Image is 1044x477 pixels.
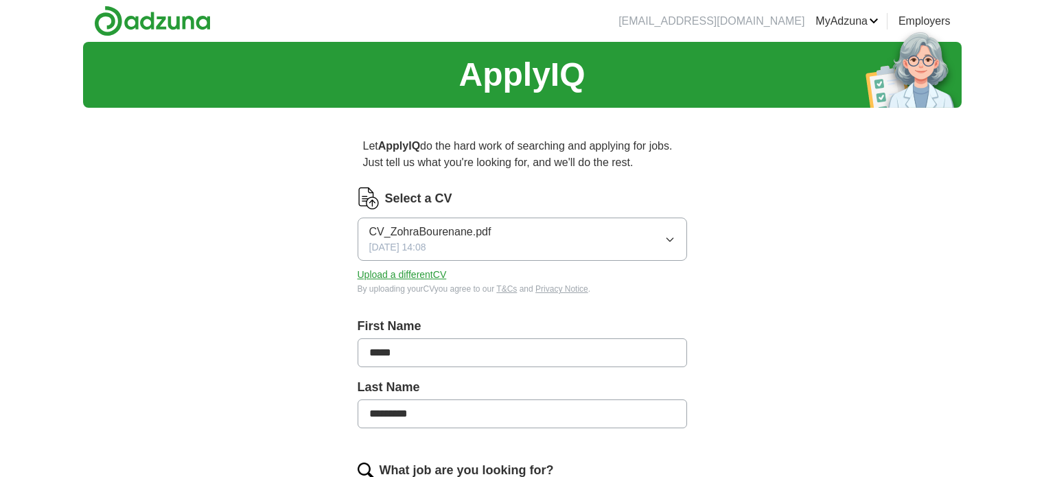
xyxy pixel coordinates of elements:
a: Privacy Notice [535,284,588,294]
img: Adzuna logo [94,5,211,36]
span: [DATE] 14:08 [369,240,426,255]
li: [EMAIL_ADDRESS][DOMAIN_NAME] [618,13,804,30]
img: CV Icon [358,187,380,209]
label: Select a CV [385,189,452,208]
div: By uploading your CV you agree to our and . [358,283,687,295]
span: CV_ZohraBourenane.pdf [369,224,491,240]
label: First Name [358,317,687,336]
h1: ApplyIQ [459,50,585,100]
p: Let do the hard work of searching and applying for jobs. Just tell us what you're looking for, an... [358,132,687,176]
a: MyAdzuna [815,13,879,30]
button: Upload a differentCV [358,268,447,282]
button: CV_ZohraBourenane.pdf[DATE] 14:08 [358,218,687,261]
strong: ApplyIQ [378,140,420,152]
label: Last Name [358,378,687,397]
a: Employers [898,13,951,30]
a: T&Cs [496,284,517,294]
